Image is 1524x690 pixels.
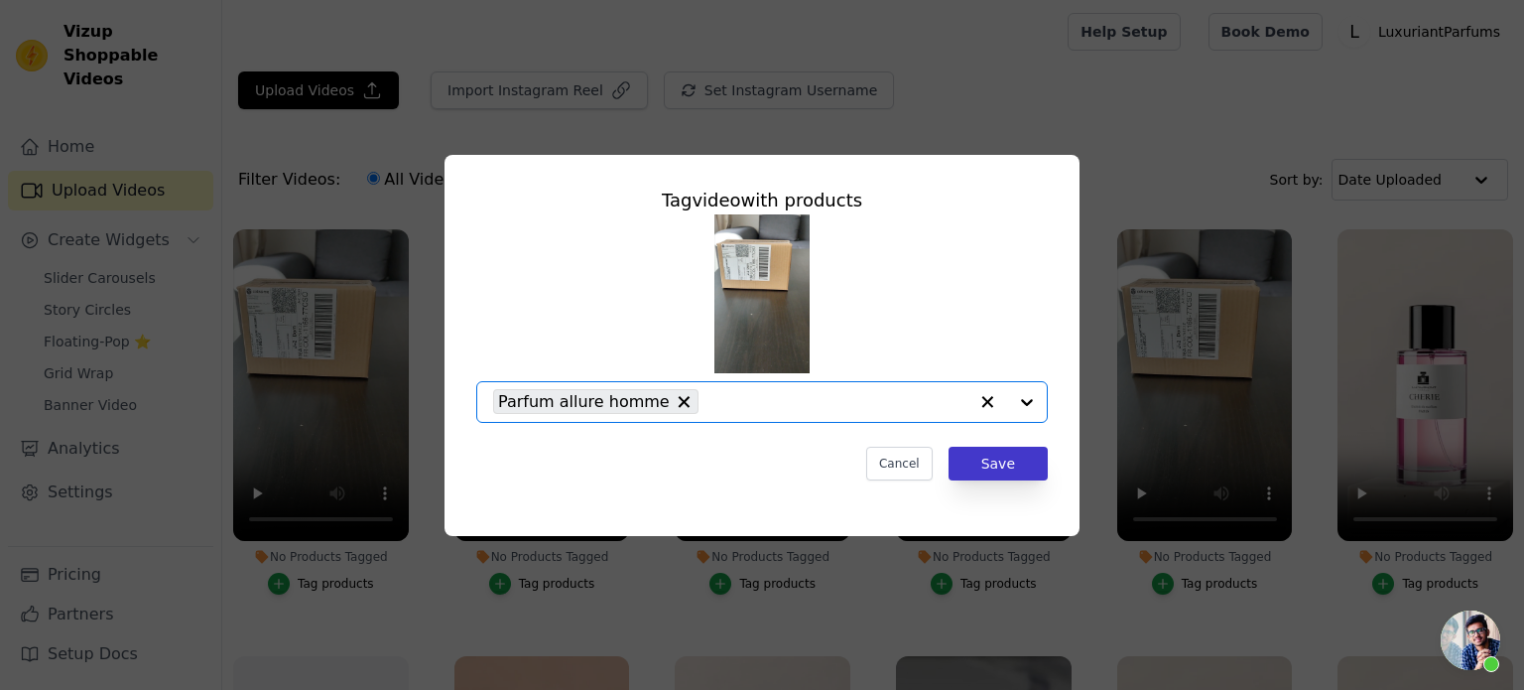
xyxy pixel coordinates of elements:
button: Save [949,447,1048,481]
button: Cancel [866,447,933,481]
span: Parfum allure homme [498,389,670,414]
img: tn-3095e6a635054ad1874e7f3a4635b621.png [714,214,810,373]
a: Ouvrir le chat [1441,611,1500,670]
div: Tag video with products [476,187,1048,214]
